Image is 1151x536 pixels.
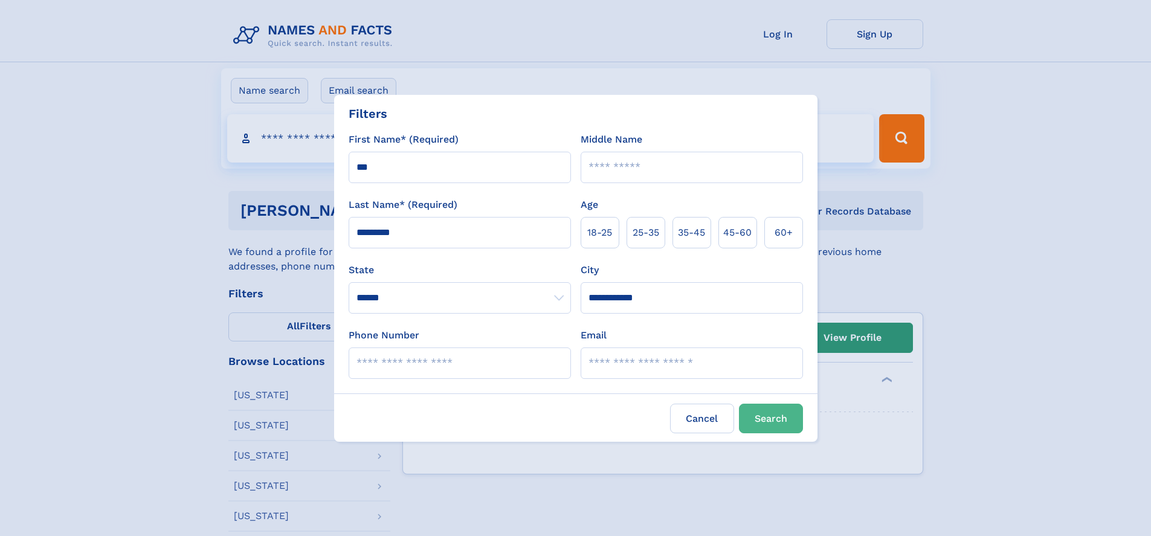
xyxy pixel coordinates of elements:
label: Middle Name [581,132,642,147]
label: Last Name* (Required) [349,198,457,212]
span: 25‑35 [633,225,659,240]
label: Cancel [670,404,734,433]
label: State [349,263,571,277]
span: 45‑60 [723,225,752,240]
div: Filters [349,105,387,123]
label: Age [581,198,598,212]
span: 18‑25 [587,225,612,240]
label: Email [581,328,607,343]
label: City [581,263,599,277]
label: First Name* (Required) [349,132,459,147]
button: Search [739,404,803,433]
span: 60+ [775,225,793,240]
span: 35‑45 [678,225,705,240]
label: Phone Number [349,328,419,343]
